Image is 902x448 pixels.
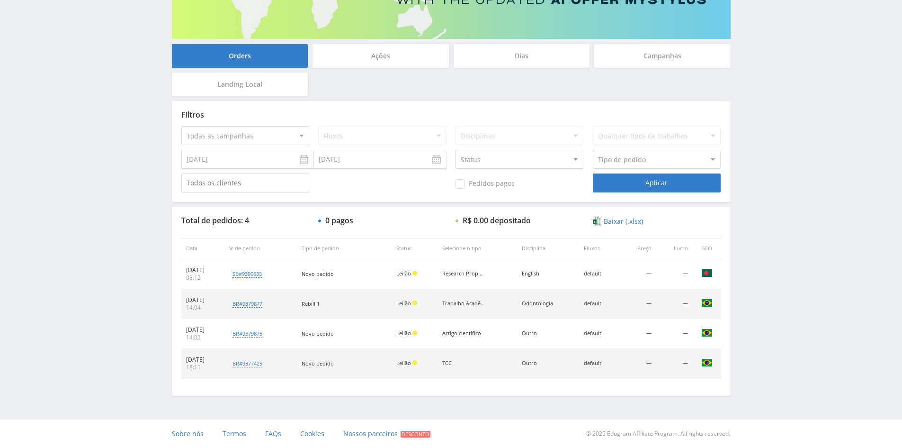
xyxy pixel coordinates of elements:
[522,360,564,366] div: Outro
[701,357,713,368] img: bra.png
[584,330,616,337] div: default
[265,420,281,448] a: FAQs
[620,259,656,289] td: —
[438,238,517,259] th: Selecione o tipo
[593,216,601,226] img: xlsx
[392,238,438,259] th: Status
[594,44,731,68] div: Campanhas
[172,44,308,68] div: Orders
[232,270,262,278] div: sb#9390633
[701,327,713,338] img: bra.png
[412,301,417,305] span: Hold
[656,349,692,379] td: —
[232,360,262,367] div: br#9377425
[593,217,643,226] a: Baixar (.xlsx)
[186,356,219,364] div: [DATE]
[396,300,411,307] span: Leilão
[412,271,417,275] span: Hold
[302,270,334,277] span: Novo pedido
[701,267,713,279] img: bgd.png
[186,364,219,371] div: 18:11
[579,238,620,259] th: Fluxos
[454,44,590,68] div: Dias
[186,304,219,311] div: 14:04
[186,296,219,304] div: [DATE]
[300,420,324,448] a: Cookies
[302,300,320,307] span: Rebill 1
[300,429,324,438] span: Cookies
[172,73,308,96] div: Landing Local
[223,429,246,438] span: Termos
[396,329,411,337] span: Leilão
[343,420,430,448] a: Nossos parceiros Desconto
[463,216,531,225] div: R$ 0.00 depositado
[455,179,515,189] span: Pedidos pagos
[522,301,564,307] div: Odontologia
[325,216,353,225] div: 0 pagos
[584,301,616,307] div: default
[442,330,485,337] div: Artigo cientifíco
[302,330,334,337] span: Novo pedido
[604,218,643,225] span: Baixar (.xlsx)
[701,297,713,309] img: bra.png
[223,420,246,448] a: Termos
[265,429,281,438] span: FAQs
[522,330,564,337] div: Outro
[593,174,721,192] div: Aplicar
[172,429,204,438] span: Sobre nós
[584,271,616,277] div: default
[442,271,485,277] div: Research Proposal
[620,319,656,349] td: —
[455,420,730,448] div: © 2025 Edugram Affiliate Program. All rights reserved.
[442,301,485,307] div: Trabalho Acadêmico
[584,360,616,366] div: default
[620,349,656,379] td: —
[412,330,417,335] span: Hold
[302,360,334,367] span: Novo pedido
[186,266,219,274] div: [DATE]
[693,238,721,259] th: GEO
[223,238,296,259] th: № de pedido
[297,238,392,259] th: Tipo de pedido
[181,238,224,259] th: Data
[656,238,692,259] th: Lucro
[181,174,309,192] input: Todos os clientes
[517,238,579,259] th: Disciplina
[620,289,656,319] td: —
[181,110,721,119] div: Filtros
[186,326,219,334] div: [DATE]
[620,238,656,259] th: Preço
[412,360,417,365] span: Hold
[232,300,262,308] div: br#9379877
[343,429,398,438] span: Nossos parceiros
[232,330,262,338] div: br#9379875
[181,216,309,225] div: Total de pedidos: 4
[656,259,692,289] td: —
[172,420,204,448] a: Sobre nós
[186,274,219,282] div: 08:12
[442,360,485,366] div: TCC
[186,334,219,341] div: 14:02
[396,359,411,366] span: Leilão
[522,271,564,277] div: English
[396,270,411,277] span: Leilão
[401,431,430,438] span: Desconto
[656,289,692,319] td: —
[656,319,692,349] td: —
[313,44,449,68] div: Ações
